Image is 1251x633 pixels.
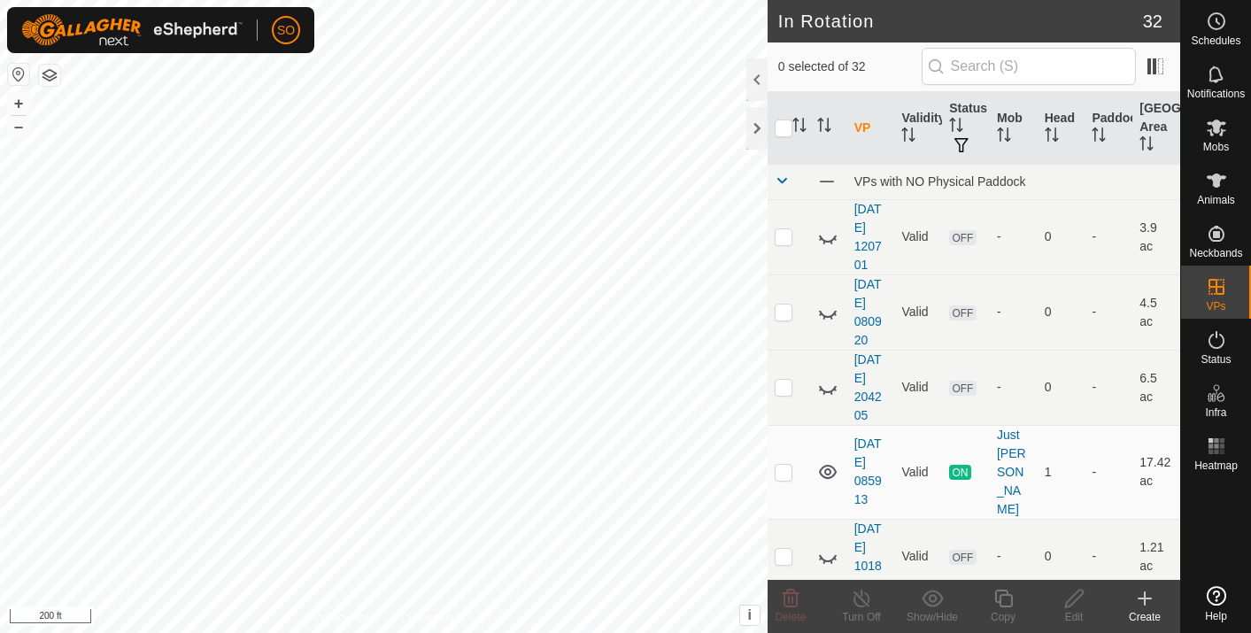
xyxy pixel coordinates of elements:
button: – [8,116,29,137]
span: 32 [1143,8,1162,35]
td: - [1085,350,1132,425]
span: Notifications [1187,89,1245,99]
div: - [997,378,1031,397]
button: i [740,606,760,625]
span: VPs [1206,301,1225,312]
div: - [997,303,1031,321]
span: SO [277,21,295,40]
span: Animals [1197,195,1235,205]
td: 17.42 ac [1132,425,1180,519]
p-sorticon: Activate to sort [997,130,1011,144]
td: 1.21 ac [1132,519,1180,594]
span: OFF [949,305,976,320]
a: [DATE] 080920 [854,277,882,347]
td: - [1085,425,1132,519]
p-sorticon: Activate to sort [817,120,831,135]
p-sorticon: Activate to sort [1139,139,1154,153]
td: Valid [894,425,942,519]
span: OFF [949,230,976,245]
span: ON [949,465,970,480]
td: 0 [1038,274,1085,350]
span: Delete [776,611,807,623]
p-sorticon: Activate to sort [1092,130,1106,144]
span: Neckbands [1189,248,1242,259]
div: Create [1109,609,1180,625]
p-sorticon: Activate to sort [792,120,807,135]
th: VP [847,92,895,165]
button: + [8,93,29,114]
span: 0 selected of 32 [778,58,922,76]
td: Valid [894,199,942,274]
div: Just [PERSON_NAME] [997,426,1031,519]
th: Paddock [1085,92,1132,165]
a: [DATE] 204205 [854,352,882,422]
img: Gallagher Logo [21,14,243,46]
div: - [997,547,1031,566]
div: Show/Hide [897,609,968,625]
th: Status [942,92,990,165]
td: 0 [1038,350,1085,425]
div: Copy [968,609,1039,625]
a: Privacy Policy [313,610,380,626]
span: Heatmap [1194,460,1238,471]
th: Head [1038,92,1085,165]
td: - [1085,199,1132,274]
a: [DATE] 101844 [854,521,882,591]
td: 6.5 ac [1132,350,1180,425]
div: Edit [1039,609,1109,625]
a: [DATE] 085913 [854,436,882,506]
td: - [1085,274,1132,350]
div: Turn Off [826,609,897,625]
span: i [747,607,751,622]
p-sorticon: Activate to sort [949,120,963,135]
input: Search (S) [922,48,1136,85]
span: Mobs [1203,142,1229,152]
a: Help [1181,579,1251,629]
td: - [1085,519,1132,594]
span: Status [1201,354,1231,365]
span: Infra [1205,407,1226,418]
th: Mob [990,92,1038,165]
p-sorticon: Activate to sort [1045,130,1059,144]
td: 1 [1038,425,1085,519]
span: OFF [949,381,976,396]
th: Validity [894,92,942,165]
td: Valid [894,519,942,594]
button: Map Layers [39,65,60,86]
div: - [997,228,1031,246]
td: Valid [894,350,942,425]
span: Help [1205,611,1227,621]
div: VPs with NO Physical Paddock [854,174,1173,189]
td: 3.9 ac [1132,199,1180,274]
td: 0 [1038,519,1085,594]
td: 0 [1038,199,1085,274]
th: [GEOGRAPHIC_DATA] Area [1132,92,1180,165]
button: Reset Map [8,64,29,85]
a: Contact Us [401,610,453,626]
td: 4.5 ac [1132,274,1180,350]
a: [DATE] 120701 [854,202,882,272]
h2: In Rotation [778,11,1143,32]
span: OFF [949,550,976,565]
td: Valid [894,274,942,350]
span: Schedules [1191,35,1240,46]
p-sorticon: Activate to sort [901,130,915,144]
